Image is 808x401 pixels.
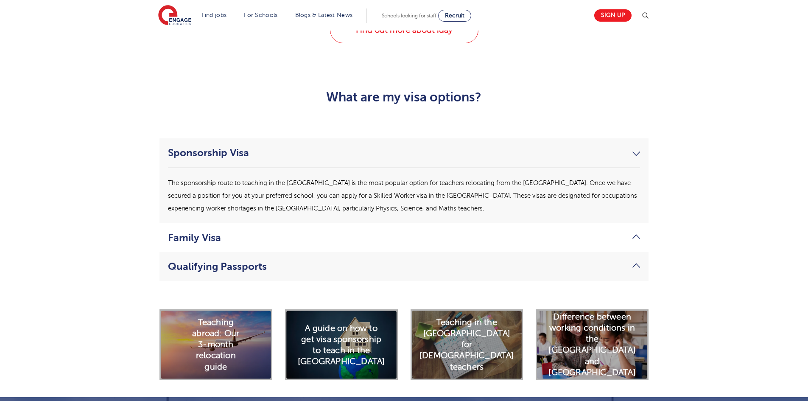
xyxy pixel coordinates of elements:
a: Teaching abroad: Our 3-month relocation guide [159,341,272,348]
a: Find jobs [202,12,227,18]
img: Engage Education [158,5,191,26]
span: Schools looking for staff [382,13,436,19]
a: Recruit [438,10,471,22]
a: Sign up [594,9,632,22]
a: Family Visa [168,232,640,244]
a: Difference between working conditions in the [GEOGRAPHIC_DATA] and [GEOGRAPHIC_DATA] [536,341,649,348]
span: Recruit [445,12,464,19]
a: Qualifying Passports [168,261,640,272]
a: Teaching in the [GEOGRAPHIC_DATA] for [DEMOGRAPHIC_DATA] teachers [411,341,523,348]
a: Sponsorship Visa [168,147,640,159]
h2: Teaching abroad: Our 3-month relocation guide [187,317,244,373]
a: Blogs & Latest News [295,12,353,18]
a: For Schools [244,12,277,18]
h2: A guide on how to get visa sponsorship to teach in the [GEOGRAPHIC_DATA] [298,322,385,367]
p: The sponsorship route to teaching in the [GEOGRAPHIC_DATA] is the most popular option for teacher... [168,177,640,215]
a: A guide on how to get visa sponsorship to teach in the [GEOGRAPHIC_DATA] [285,341,398,348]
h2: Difference between working conditions in the [GEOGRAPHIC_DATA] and [GEOGRAPHIC_DATA] [548,311,635,379]
h2: What are my visa options? [196,90,612,104]
h2: Teaching in the [GEOGRAPHIC_DATA] for [DEMOGRAPHIC_DATA] teachers [419,317,514,373]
